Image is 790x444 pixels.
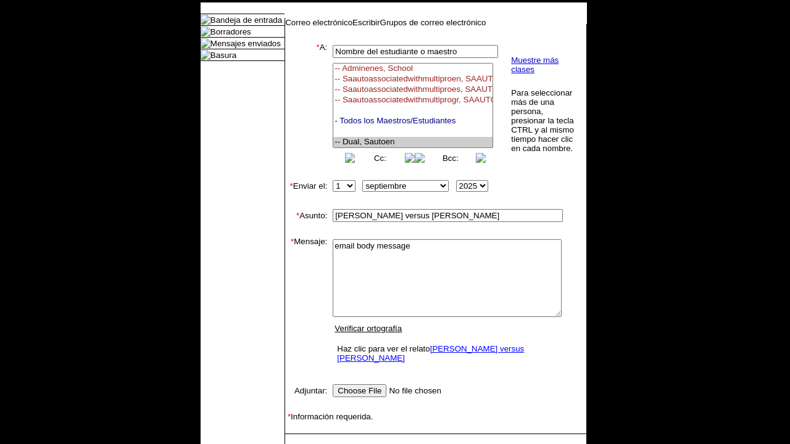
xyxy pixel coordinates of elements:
[443,154,459,163] a: Bcc:
[335,324,402,333] a: Verificar ortografía
[333,116,493,126] option: - Todos los Maestros/Estudiantes
[285,165,297,178] img: spacer.gif
[333,84,493,95] option: -- Saautoassociatedwithmultiproes, SAAUTOASSOCIATEDWITHMULTIPROGRAMES
[285,18,352,27] a: Correo electrónico
[327,303,328,303] img: spacer.gif
[374,154,386,163] a: Cc:
[333,64,493,74] option: -- Adminenes, School
[201,38,210,48] img: folder_icon.gif
[210,27,251,36] a: Borradores
[285,237,327,369] td: Mensaje:
[201,50,210,60] img: folder_icon.gif
[333,95,493,105] option: -- Saautoassociatedwithmultiprogr, SAAUTOASSOCIATEDWITHMULTIPROGRAMCLA
[415,153,425,163] img: button_left.png
[285,434,294,443] img: spacer.gif
[511,55,559,74] a: Muestre más clases
[337,344,524,363] a: [PERSON_NAME] versus [PERSON_NAME]
[327,215,328,216] img: spacer.gif
[510,88,576,154] td: Para seleccionar más de una persona, presionar la tecla CTRL y al mismo tiempo hacer clic en cada...
[405,153,415,163] img: button_right.png
[285,400,297,412] img: spacer.gif
[327,101,330,107] img: spacer.gif
[333,74,493,84] option: -- Saautoassociatedwithmultiproen, SAAUTOASSOCIATEDWITHMULTIPROGRAMEN
[352,18,380,27] a: Escribir
[285,224,297,237] img: spacer.gif
[334,341,560,366] td: Haz clic para ver el relato
[210,51,236,60] a: Basura
[333,137,493,147] option: -- Dual, Sautoen
[380,18,486,27] a: Grupos de correo electrónico
[201,15,210,25] img: folder_icon.gif
[345,153,355,163] img: button_left.png
[285,194,297,207] img: spacer.gif
[476,153,486,163] img: button_right.png
[285,43,327,165] td: A:
[285,412,586,421] td: Información requerida.
[285,207,327,224] td: Asunto:
[210,15,282,25] a: Bandeja de entrada
[285,369,297,382] img: spacer.gif
[210,39,281,48] a: Mensajes enviados
[201,27,210,36] img: folder_icon.gif
[285,178,327,194] td: Enviar el:
[285,421,297,434] img: spacer.gif
[285,382,327,400] td: Adjuntar:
